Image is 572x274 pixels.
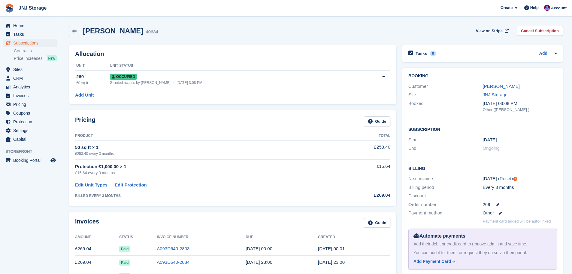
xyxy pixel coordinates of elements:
[483,84,520,89] a: [PERSON_NAME]
[408,210,483,217] div: Payment method
[332,131,390,141] th: Total
[13,126,49,135] span: Settings
[483,92,508,97] a: JNJ Storage
[47,55,57,61] div: NEW
[75,218,99,228] h2: Invoices
[551,5,567,11] span: Account
[408,137,483,143] div: Start
[413,258,549,265] a: Add Payment Card
[14,55,57,62] a: Price increases NEW
[3,100,57,109] a: menu
[13,39,49,47] span: Subscriptions
[413,250,552,256] div: You can add it for them, or request they do so via their portal.
[408,91,483,98] div: Site
[3,156,57,165] a: menu
[75,151,332,156] div: £253.40 every 3 months
[483,192,557,199] div: -
[530,5,539,11] span: Help
[75,131,332,141] th: Product
[483,146,500,151] span: Ongoing
[75,51,390,57] h2: Allocation
[13,118,49,126] span: Protection
[408,126,557,132] h2: Subscription
[539,50,547,57] a: Add
[3,118,57,126] a: menu
[246,260,272,265] time: 2025-02-15 23:00:00 UTC
[110,61,357,71] th: Unit Status
[501,5,513,11] span: Create
[75,193,332,199] div: BILLED EVERY 3 MONTHS
[364,218,390,228] a: Guide
[3,135,57,143] a: menu
[75,232,119,242] th: Amount
[115,182,147,189] a: Edit Protection
[408,165,557,171] h2: Billing
[13,100,49,109] span: Pricing
[75,61,110,71] th: Unit
[3,65,57,74] a: menu
[332,140,390,159] td: £253.40
[110,74,137,80] span: Occupied
[75,144,332,151] div: 50 sq ft × 1
[246,232,318,242] th: Due
[318,246,345,251] time: 2025-05-14 23:01:03 UTC
[110,80,357,85] div: Granted access by [PERSON_NAME] on [DATE] 3:08 PM
[483,210,557,217] div: Other
[119,232,157,242] th: Status
[119,260,130,266] span: Paid
[332,192,390,199] div: £269.04
[146,29,158,35] div: 40684
[483,100,557,107] div: [DATE] 03:08 PM
[5,4,14,13] img: stora-icon-8386f47178a22dfd0bd8f6a31ec36ba5ce8667c1dd55bd0f319d3a0aa187defe.svg
[13,109,49,117] span: Coupons
[3,39,57,47] a: menu
[3,21,57,30] a: menu
[76,80,110,86] div: 50 sq ft
[157,232,246,242] th: Invoice Number
[3,74,57,82] a: menu
[13,135,49,143] span: Capital
[157,246,189,251] a: A093D640-2803
[75,182,107,189] a: Edit Unit Types
[544,5,550,11] img: Jonathan Scrase
[408,100,483,113] div: Booked
[3,91,57,100] a: menu
[474,26,510,36] a: View on Stripe
[483,201,490,208] span: 269
[75,242,119,256] td: £269.04
[413,232,552,240] div: Automate payments
[500,176,511,181] a: Reset
[75,170,332,176] div: £15.64 every 3 months
[119,246,130,252] span: Paid
[332,160,390,179] td: £15.64
[483,137,497,143] time: 2024-08-14 23:00:00 UTC
[246,246,272,251] time: 2025-05-15 23:00:00 UTC
[13,30,49,38] span: Tasks
[430,51,437,56] div: 0
[16,3,49,13] a: JNJ Storage
[75,92,94,99] a: Add Unit
[476,28,503,34] span: View on Stripe
[483,218,551,224] p: Payment card added will be auto-linked
[408,74,557,79] h2: Booking
[408,184,483,191] div: Billing period
[483,175,557,182] div: [DATE] ( )
[75,256,119,269] td: £269.04
[483,107,557,113] div: Other ([PERSON_NAME] )
[75,116,95,126] h2: Pricing
[413,258,451,265] div: Add Payment Card
[408,201,483,208] div: Order number
[13,65,49,74] span: Sites
[14,56,43,61] span: Price increases
[3,30,57,38] a: menu
[5,149,60,155] span: Storefront
[13,74,49,82] span: CRM
[13,83,49,91] span: Analytics
[75,163,332,170] div: Protection £1,000.00 × 1
[3,109,57,117] a: menu
[408,175,483,182] div: Next invoice
[416,51,427,56] h2: Tasks
[517,26,563,36] a: Cancel Subscription
[318,232,390,242] th: Created
[76,73,110,80] div: 269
